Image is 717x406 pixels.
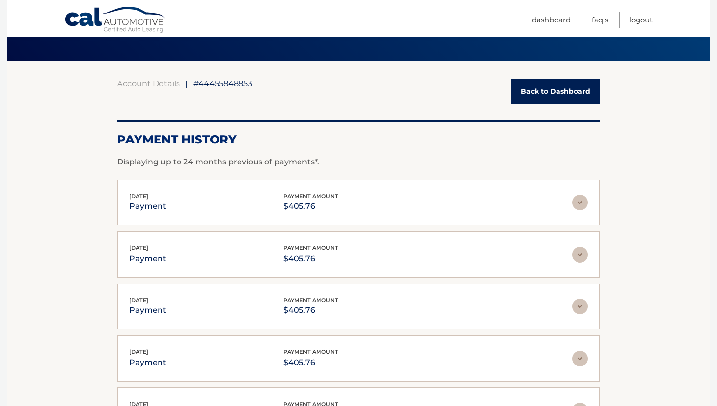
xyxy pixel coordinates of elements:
a: Back to Dashboard [511,79,600,104]
span: #44455848853 [193,79,252,88]
p: payment [129,252,166,265]
a: FAQ's [592,12,608,28]
p: $405.76 [283,356,338,369]
span: | [185,79,188,88]
a: Account Details [117,79,180,88]
img: accordion-rest.svg [572,351,588,366]
span: [DATE] [129,193,148,200]
p: $405.76 [283,304,338,317]
a: Dashboard [532,12,571,28]
img: accordion-rest.svg [572,247,588,263]
p: payment [129,200,166,213]
p: $405.76 [283,200,338,213]
h2: Payment History [117,132,600,147]
p: payment [129,304,166,317]
span: payment amount [283,244,338,251]
span: [DATE] [129,244,148,251]
span: payment amount [283,297,338,304]
span: [DATE] [129,297,148,304]
span: [DATE] [129,348,148,355]
img: accordion-rest.svg [572,299,588,314]
p: payment [129,356,166,369]
a: Logout [629,12,653,28]
img: accordion-rest.svg [572,195,588,210]
p: $405.76 [283,252,338,265]
a: Cal Automotive [64,6,167,35]
span: payment amount [283,193,338,200]
span: payment amount [283,348,338,355]
p: Displaying up to 24 months previous of payments*. [117,156,600,168]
